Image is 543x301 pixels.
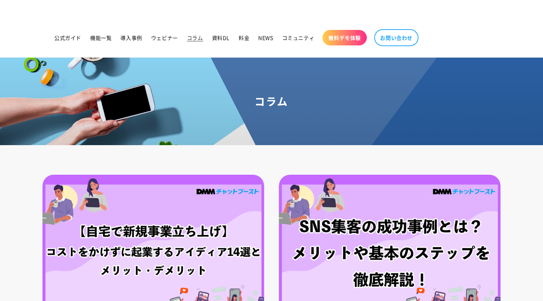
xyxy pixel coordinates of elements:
a: 料金 [234,30,254,45]
a: ウェビナー [147,30,182,45]
span: 料金 [239,34,249,41]
span: 資料DL [212,34,230,41]
a: 公式ガイド [50,30,86,45]
a: お問い合わせ [374,29,419,46]
a: 無料デモ体験 [322,30,367,45]
span: NEWS [258,34,273,41]
span: 導入事例 [120,34,142,41]
a: 資料DL [208,30,234,45]
span: お問い合わせ [380,34,413,41]
span: 無料デモ体験 [328,34,361,41]
a: コラム [182,30,208,45]
span: 機能一覧 [90,34,112,41]
span: 公式ガイド [54,34,81,41]
a: 機能一覧 [86,30,116,45]
a: 導入事例 [116,30,146,45]
a: コミュニティ [278,30,319,45]
a: NEWS [254,30,277,45]
span: コラム [187,34,203,41]
span: ウェビナー [151,34,178,41]
h1: コラム [9,95,534,108]
span: コミュニティ [282,34,315,41]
